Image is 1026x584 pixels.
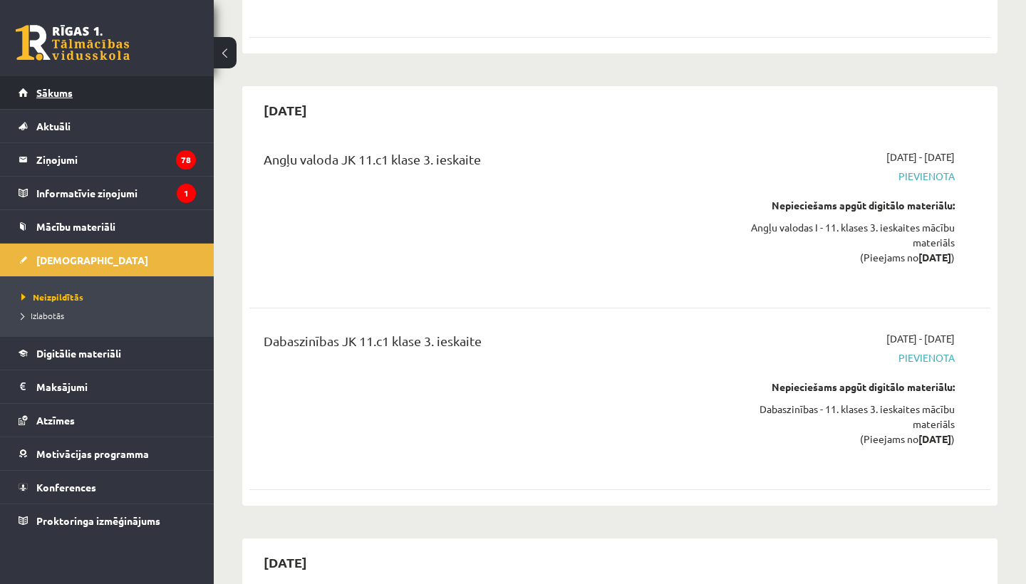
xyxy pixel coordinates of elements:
[176,150,196,170] i: 78
[264,150,717,176] div: Angļu valoda JK 11.c1 klase 3. ieskaite
[19,177,196,209] a: Informatīvie ziņojumi1
[918,251,951,264] strong: [DATE]
[19,370,196,403] a: Maksājumi
[19,143,196,176] a: Ziņojumi78
[36,254,148,266] span: [DEMOGRAPHIC_DATA]
[886,150,955,165] span: [DATE] - [DATE]
[739,220,955,265] div: Angļu valodas I - 11. klases 3. ieskaites mācību materiāls (Pieejams no )
[19,210,196,243] a: Mācību materiāli
[36,177,196,209] legend: Informatīvie ziņojumi
[886,331,955,346] span: [DATE] - [DATE]
[739,169,955,184] span: Pievienota
[739,380,955,395] div: Nepieciešams apgūt digitālo materiālu:
[19,504,196,537] a: Proktoringa izmēģinājums
[739,198,955,213] div: Nepieciešams apgūt digitālo materiālu:
[249,93,321,127] h2: [DATE]
[918,432,951,445] strong: [DATE]
[21,291,199,303] a: Neizpildītās
[36,347,121,360] span: Digitālie materiāli
[739,350,955,365] span: Pievienota
[264,331,717,358] div: Dabaszinības JK 11.c1 klase 3. ieskaite
[36,514,160,527] span: Proktoringa izmēģinājums
[19,437,196,470] a: Motivācijas programma
[19,244,196,276] a: [DEMOGRAPHIC_DATA]
[36,143,196,176] legend: Ziņojumi
[19,110,196,142] a: Aktuāli
[19,337,196,370] a: Digitālie materiāli
[36,86,73,99] span: Sākums
[21,310,64,321] span: Izlabotās
[19,404,196,437] a: Atzīmes
[21,291,83,303] span: Neizpildītās
[36,120,71,132] span: Aktuāli
[177,184,196,203] i: 1
[36,447,149,460] span: Motivācijas programma
[19,471,196,504] a: Konferences
[16,25,130,61] a: Rīgas 1. Tālmācības vidusskola
[36,220,115,233] span: Mācību materiāli
[36,481,96,494] span: Konferences
[739,402,955,447] div: Dabaszinības - 11. klases 3. ieskaites mācību materiāls (Pieejams no )
[36,370,196,403] legend: Maksājumi
[19,76,196,109] a: Sākums
[249,546,321,579] h2: [DATE]
[21,309,199,322] a: Izlabotās
[36,414,75,427] span: Atzīmes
